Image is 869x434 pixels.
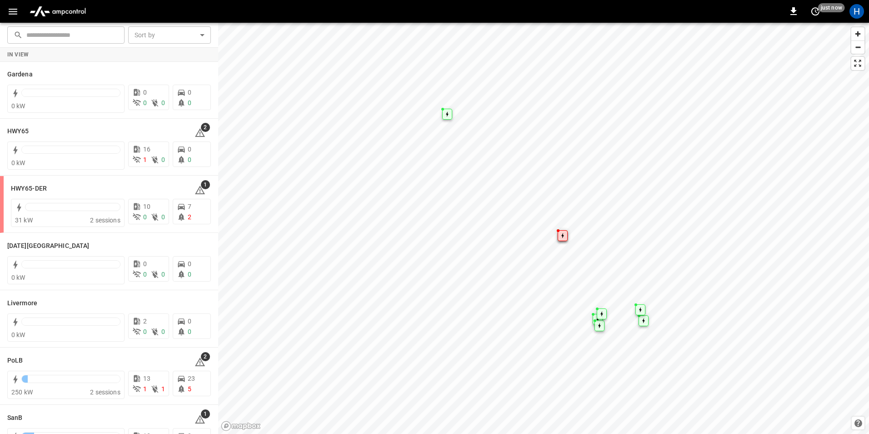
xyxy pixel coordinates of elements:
[161,271,165,278] span: 0
[143,156,147,163] span: 1
[594,320,604,331] div: Map marker
[639,315,649,326] div: Map marker
[7,298,37,308] h6: Livermore
[143,385,147,393] span: 1
[851,41,864,54] span: Zoom out
[161,328,165,335] span: 0
[593,314,603,325] div: Map marker
[143,146,150,153] span: 16
[201,123,210,132] span: 2
[188,271,191,278] span: 0
[808,4,823,19] button: set refresh interval
[161,99,165,106] span: 0
[201,180,210,189] span: 1
[7,241,89,251] h6: Karma Center
[90,217,120,224] span: 2 sessions
[143,318,147,325] span: 2
[218,23,869,434] canvas: Map
[188,213,191,221] span: 2
[7,51,29,58] strong: In View
[635,304,645,315] div: Map marker
[15,217,33,224] span: 31 kW
[851,27,864,40] button: Zoom in
[221,421,261,431] a: Mapbox homepage
[597,308,607,319] div: Map marker
[188,89,191,96] span: 0
[849,4,864,19] div: profile-icon
[188,328,191,335] span: 0
[143,213,147,221] span: 0
[11,184,47,194] h6: HWY65-DER
[851,40,864,54] button: Zoom out
[143,99,147,106] span: 0
[188,99,191,106] span: 0
[143,375,150,382] span: 13
[143,260,147,267] span: 0
[818,3,845,12] span: just now
[161,213,165,221] span: 0
[201,352,210,361] span: 2
[188,203,191,210] span: 7
[143,203,150,210] span: 10
[11,102,25,110] span: 0 kW
[161,156,165,163] span: 0
[26,3,90,20] img: ampcontrol.io logo
[7,126,29,136] h6: HWY65
[90,389,120,396] span: 2 sessions
[143,89,147,96] span: 0
[7,356,23,366] h6: PoLB
[188,375,195,382] span: 23
[11,331,25,338] span: 0 kW
[143,328,147,335] span: 0
[201,409,210,419] span: 1
[11,274,25,281] span: 0 kW
[188,260,191,267] span: 0
[188,156,191,163] span: 0
[7,413,22,423] h6: SanB
[188,146,191,153] span: 0
[188,385,191,393] span: 5
[143,271,147,278] span: 0
[11,389,33,396] span: 250 kW
[161,385,165,393] span: 1
[442,109,452,120] div: Map marker
[558,230,568,241] div: Map marker
[7,70,33,80] h6: Gardena
[11,159,25,167] span: 0 kW
[188,318,191,325] span: 0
